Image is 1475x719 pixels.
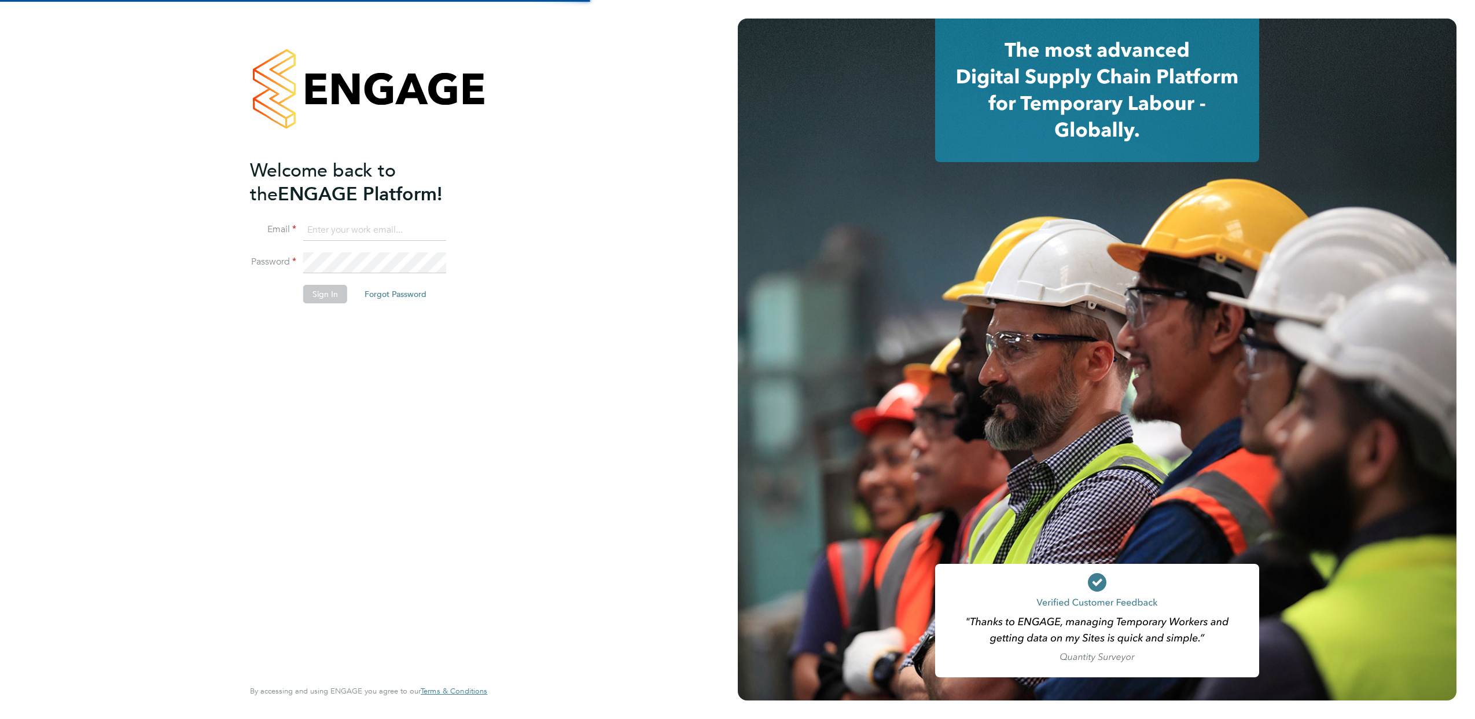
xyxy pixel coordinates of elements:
a: Terms & Conditions [421,687,487,696]
span: Welcome back to the [250,159,396,206]
label: Password [250,256,296,268]
button: Sign In [303,285,347,303]
span: By accessing and using ENGAGE you agree to our [250,686,487,696]
h2: ENGAGE Platform! [250,159,476,206]
button: Forgot Password [355,285,436,303]
label: Email [250,223,296,236]
input: Enter your work email... [303,220,446,241]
